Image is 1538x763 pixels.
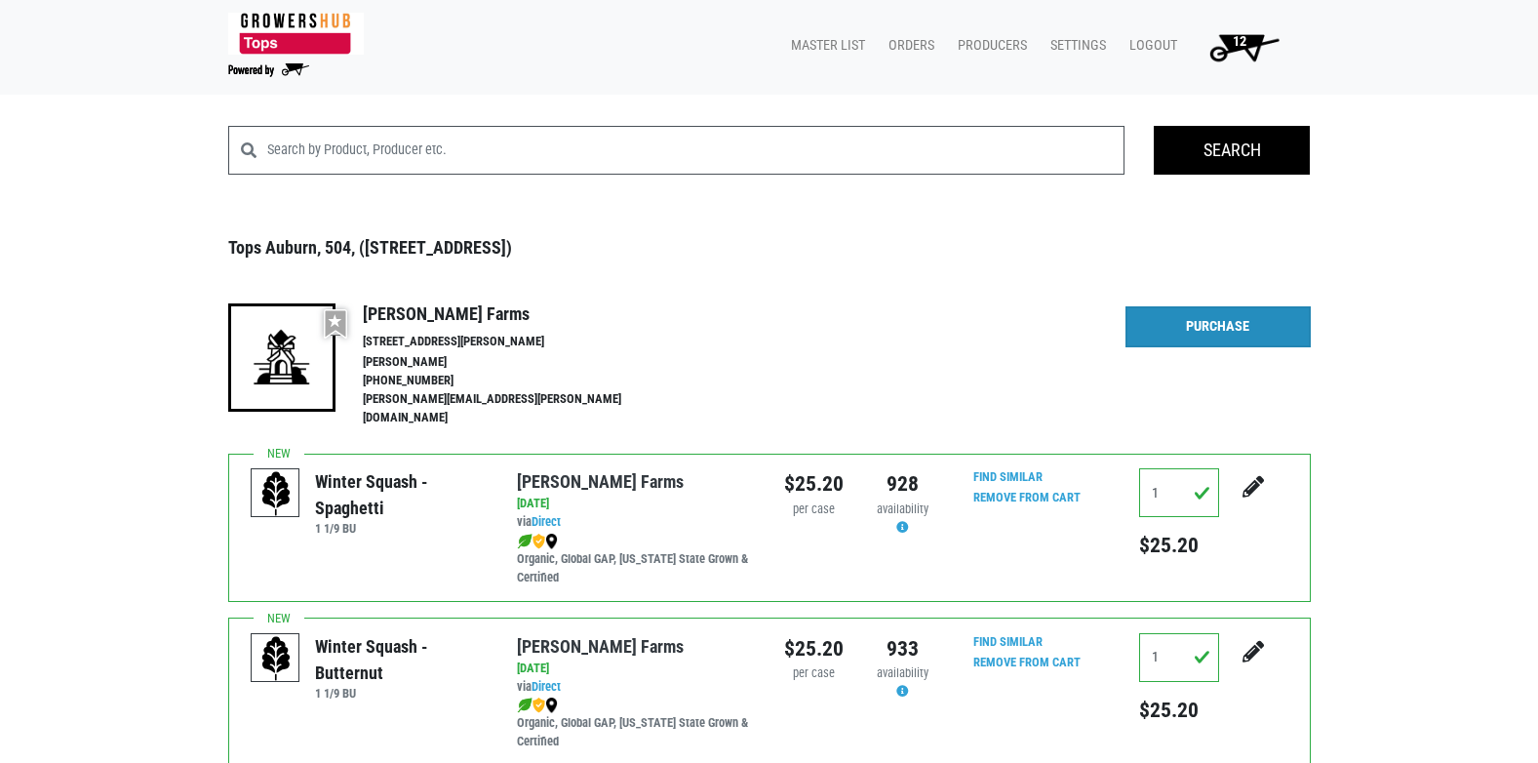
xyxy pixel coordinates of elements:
[873,27,942,64] a: Orders
[252,469,300,518] img: placeholder-variety-43d6402dacf2d531de610a020419775a.svg
[877,665,928,680] span: availability
[873,468,932,500] div: 928
[784,501,844,519] div: per case
[962,652,1092,674] input: Remove From Cart
[532,514,561,529] a: Direct
[315,633,488,686] div: Winter Squash - Butternut
[1233,33,1246,50] span: 12
[877,502,928,516] span: availability
[517,698,532,713] img: leaf-e5c59151409436ccce96b2ca1b28e03c.png
[363,333,663,351] li: [STREET_ADDRESS][PERSON_NAME]
[363,353,663,372] li: [PERSON_NAME]
[517,636,684,657] a: [PERSON_NAME] Farms
[784,664,844,683] div: per case
[267,126,1125,175] input: Search by Product, Producer etc.
[1125,306,1311,347] a: Purchase
[1154,126,1310,175] input: Search
[973,469,1043,484] a: Find Similar
[315,686,488,701] h6: 1 1/9 BU
[517,678,754,697] div: via
[1114,27,1185,64] a: Logout
[228,63,309,77] img: Powered by Big Wheelbarrow
[545,698,558,713] img: map_marker-0e94453035b3232a4d21701695807de9.png
[1139,533,1219,558] h5: $25.20
[784,633,844,664] div: $25.20
[517,495,754,513] div: [DATE]
[517,532,754,587] div: Organic, Global GAP, [US_STATE] State Grown & Certified
[517,696,754,751] div: Organic, Global GAP, [US_STATE] State Grown & Certified
[532,698,545,713] img: safety-e55c860ca8c00a9c171001a62a92dabd.png
[973,634,1043,649] a: Find Similar
[315,521,488,536] h6: 1 1/9 BU
[517,660,754,678] div: [DATE]
[775,27,873,64] a: Master List
[517,534,532,549] img: leaf-e5c59151409436ccce96b2ca1b28e03c.png
[315,468,488,521] div: Winter Squash - Spaghetti
[1035,27,1114,64] a: Settings
[517,513,754,532] div: via
[1139,633,1219,682] input: Qty
[532,679,561,694] a: Direct
[228,13,364,55] img: 279edf242af8f9d49a69d9d2afa010fb.png
[545,534,558,549] img: map_marker-0e94453035b3232a4d21701695807de9.png
[962,487,1092,509] input: Remove From Cart
[363,372,663,390] li: [PHONE_NUMBER]
[784,468,844,500] div: $25.20
[363,390,663,427] li: [PERSON_NAME][EMAIL_ADDRESS][PERSON_NAME][DOMAIN_NAME]
[873,633,932,664] div: 933
[228,237,1311,259] h3: Tops Auburn, 504, ([STREET_ADDRESS])
[228,303,335,411] img: 19-7441ae2ccb79c876ff41c34f3bd0da69.png
[1185,27,1295,66] a: 12
[1139,698,1219,723] h5: $25.20
[942,27,1035,64] a: Producers
[1139,468,1219,517] input: Qty
[532,534,545,549] img: safety-e55c860ca8c00a9c171001a62a92dabd.png
[517,471,684,492] a: [PERSON_NAME] Farms
[1201,27,1287,66] img: Cart
[252,634,300,683] img: placeholder-variety-43d6402dacf2d531de610a020419775a.svg
[363,303,663,325] h4: [PERSON_NAME] Farms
